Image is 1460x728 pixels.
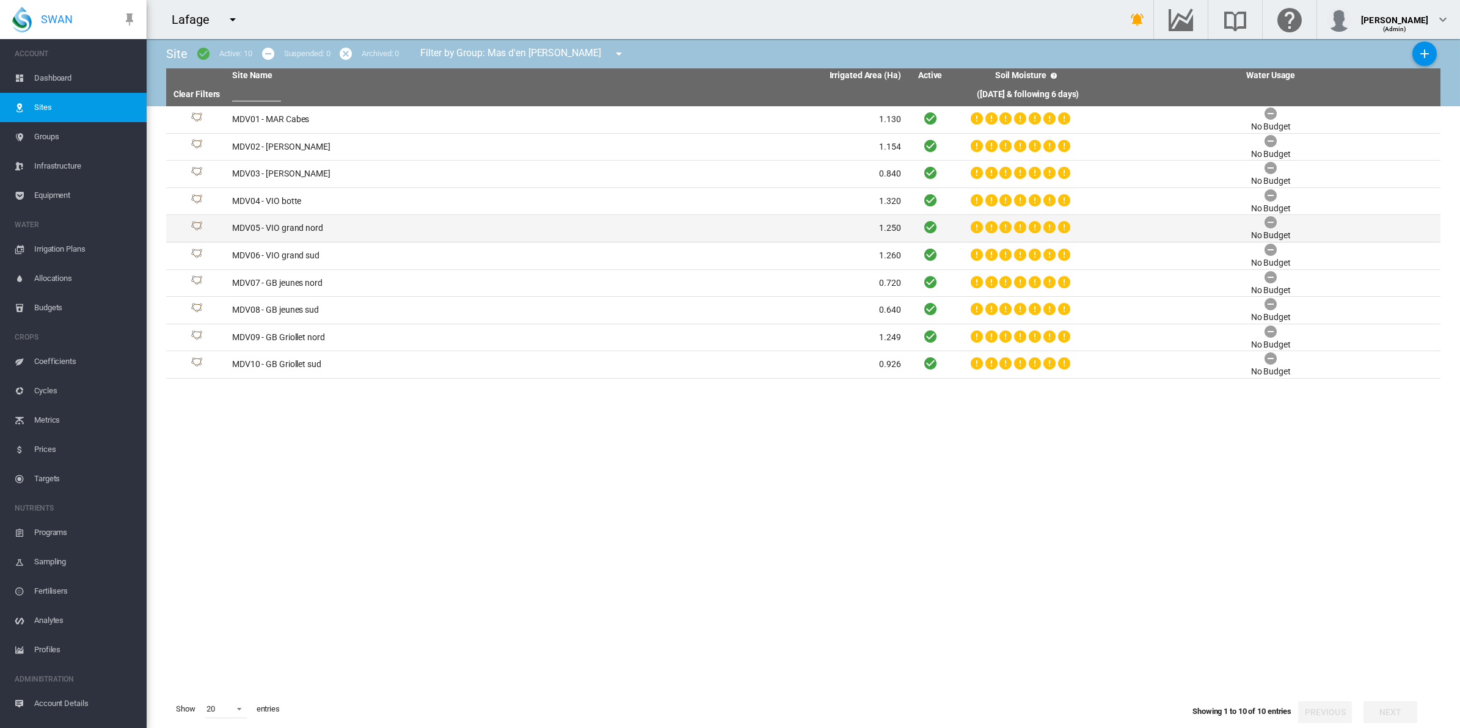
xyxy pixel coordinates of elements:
[34,64,137,93] span: Dashboard
[1251,230,1291,242] div: No Budget
[252,699,285,719] span: entries
[171,249,222,263] div: Site Id: 32036
[338,46,353,61] md-icon: icon-cancel
[1417,46,1432,61] md-icon: icon-plus
[566,242,905,269] td: 1.260
[227,270,566,297] td: MDV07 - GB jeunes nord
[284,48,330,59] div: Suspended: 0
[189,357,204,372] img: 1.svg
[1251,175,1291,187] div: No Budget
[1251,257,1291,269] div: No Budget
[171,194,222,209] div: Site Id: 32034
[15,498,137,518] span: NUTRIENTS
[34,635,137,664] span: Profiles
[206,704,215,713] div: 20
[34,547,137,577] span: Sampling
[171,275,222,290] div: Site Id: 32037
[171,357,222,372] div: Site Id: 32040
[611,46,626,61] md-icon: icon-menu-down
[166,297,1440,324] tr: Site Id: 32038 MDV08 - GB jeunes sud 0.640 No Budget
[189,275,204,290] img: 1.svg
[171,167,222,181] div: Site Id: 32033
[171,699,200,719] span: Show
[171,303,222,318] div: Site Id: 32038
[566,106,905,133] td: 1.130
[34,122,137,151] span: Groups
[34,235,137,264] span: Irrigation Plans
[955,83,1101,106] th: ([DATE] & following 6 days)
[166,351,1440,379] tr: Site Id: 32040 MDV10 - GB Griollet sud 0.926 No Budget
[34,181,137,210] span: Equipment
[607,42,631,66] button: icon-menu-down
[1101,68,1440,83] th: Water Usage
[122,12,137,27] md-icon: icon-pin
[189,139,204,154] img: 1.svg
[34,376,137,406] span: Cycles
[1130,12,1145,27] md-icon: icon-bell-ring
[189,221,204,236] img: 1.svg
[227,351,566,378] td: MDV10 - GB Griollet sud
[1251,148,1291,161] div: No Budget
[1436,12,1450,27] md-icon: icon-chevron-down
[172,11,220,28] div: Lafage
[227,242,566,269] td: MDV06 - VIO grand sud
[1275,12,1304,27] md-icon: Click here for help
[15,44,137,64] span: ACCOUNT
[1298,701,1352,723] button: Previous
[34,606,137,635] span: Analytes
[166,242,1440,270] tr: Site Id: 32036 MDV06 - VIO grand sud 1.260 No Budget
[566,215,905,242] td: 1.250
[566,297,905,324] td: 0.640
[189,167,204,181] img: 1.svg
[227,324,566,351] td: MDV09 - GB Griollet nord
[1046,68,1061,83] md-icon: icon-help-circle
[1363,701,1417,723] button: Next
[1251,121,1291,133] div: No Budget
[196,46,211,61] md-icon: icon-checkbox-marked-circle
[219,48,252,59] div: Active: 10
[566,68,905,83] th: Irrigated Area (Ha)
[1251,285,1291,297] div: No Budget
[227,134,566,161] td: MDV02 - [PERSON_NAME]
[166,215,1440,242] tr: Site Id: 32035 MDV05 - VIO grand nord 1.250 No Budget
[166,46,188,61] span: Site
[227,215,566,242] td: MDV05 - VIO grand nord
[1327,7,1351,32] img: profile.jpg
[566,188,905,215] td: 1.320
[362,48,399,59] div: Archived: 0
[34,93,137,122] span: Sites
[189,112,204,127] img: 1.svg
[566,161,905,187] td: 0.840
[41,12,73,27] span: SWAN
[955,68,1101,83] th: Soil Moisture
[189,303,204,318] img: 1.svg
[225,12,240,27] md-icon: icon-menu-down
[166,134,1440,161] tr: Site Id: 32032 MDV02 - [PERSON_NAME] 1.154 No Budget
[166,188,1440,216] tr: Site Id: 32034 MDV04 - VIO botte 1.320 No Budget
[1221,12,1250,27] md-icon: Search the knowledge base
[1251,311,1291,324] div: No Budget
[227,106,566,133] td: MDV01 - MAR Cabes
[166,324,1440,352] tr: Site Id: 32039 MDV09 - GB Griollet nord 1.249 No Budget
[566,270,905,297] td: 0.720
[34,577,137,606] span: Fertilisers
[34,264,137,293] span: Allocations
[166,270,1440,297] tr: Site Id: 32037 MDV07 - GB jeunes nord 0.720 No Budget
[34,435,137,464] span: Prices
[1412,42,1437,66] button: Add New Site, define start date
[1251,366,1291,378] div: No Budget
[173,89,221,99] a: Clear Filters
[1251,339,1291,351] div: No Budget
[15,669,137,689] span: ADMINISTRATION
[227,161,566,187] td: MDV03 - [PERSON_NAME]
[34,347,137,376] span: Coefficients
[227,297,566,324] td: MDV08 - GB jeunes sud
[189,330,204,345] img: 1.svg
[171,139,222,154] div: Site Id: 32032
[221,7,245,32] button: icon-menu-down
[166,106,1440,134] tr: Site Id: 32031 MDV01 - MAR Cabes 1.130 No Budget
[1166,12,1195,27] md-icon: Go to the Data Hub
[34,293,137,322] span: Budgets
[15,327,137,347] span: CROPS
[171,221,222,236] div: Site Id: 32035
